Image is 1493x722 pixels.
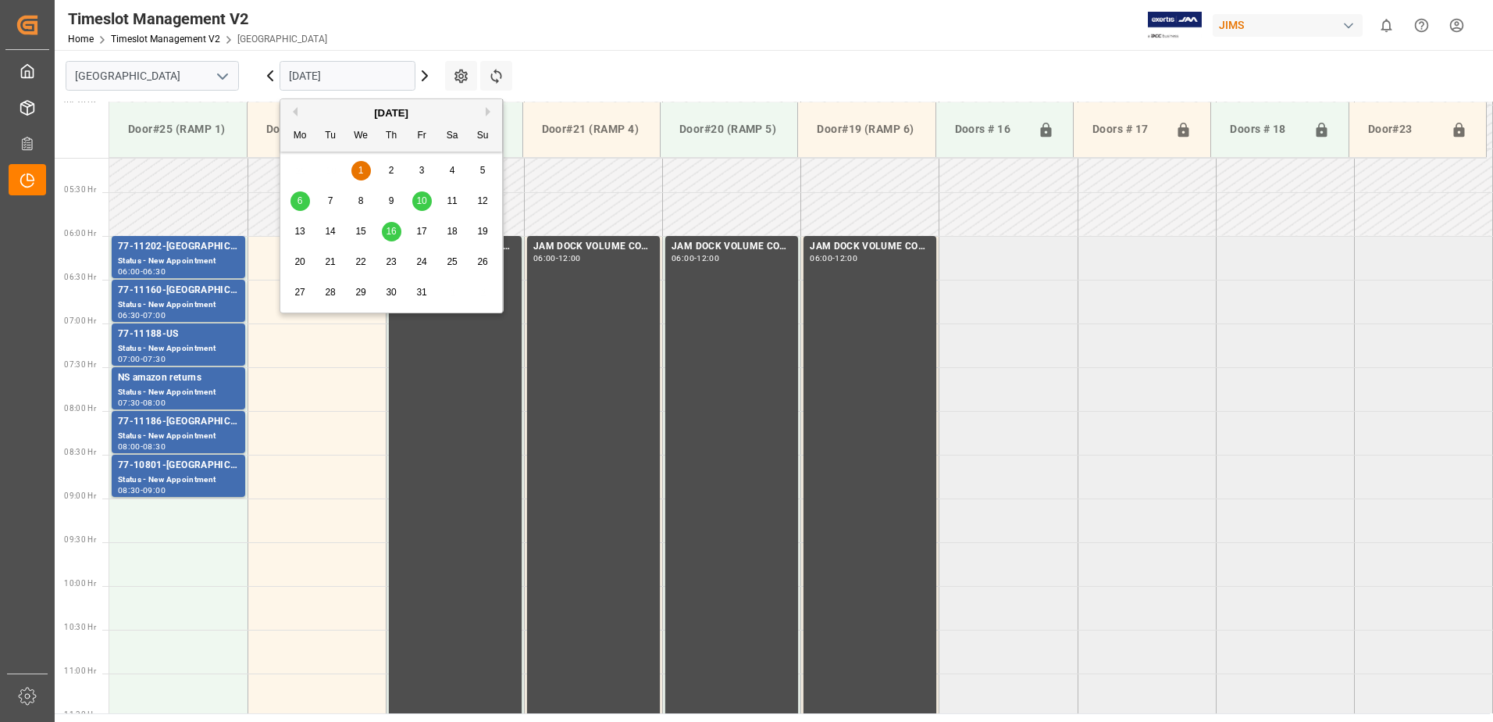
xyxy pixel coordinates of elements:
div: Choose Sunday, October 5th, 2025 [473,161,493,180]
span: 25 [447,256,457,267]
div: Choose Wednesday, October 1st, 2025 [351,161,371,180]
span: 14 [325,226,335,237]
div: 08:30 [143,443,166,450]
button: Previous Month [288,107,298,116]
div: Choose Tuesday, October 14th, 2025 [321,222,340,241]
div: Choose Wednesday, October 15th, 2025 [351,222,371,241]
span: 24 [416,256,426,267]
div: Status - New Appointment [118,255,239,268]
div: Tu [321,127,340,146]
div: 06:30 [143,268,166,275]
div: Doors # 18 [1224,115,1306,145]
div: Choose Monday, October 20th, 2025 [290,252,310,272]
div: Timeslot Management V2 [68,7,327,30]
div: Choose Saturday, October 4th, 2025 [443,161,462,180]
span: 06:00 Hr [64,229,96,238]
div: Choose Sunday, October 26th, 2025 [473,252,493,272]
div: Sa [443,127,462,146]
div: NS amazon returns [118,370,239,386]
div: 77-10801-[GEOGRAPHIC_DATA] [118,458,239,474]
div: Choose Saturday, October 18th, 2025 [443,222,462,241]
div: Choose Friday, October 10th, 2025 [412,191,432,211]
span: 27 [294,287,305,298]
span: 9 [389,195,394,206]
div: Choose Sunday, October 12th, 2025 [473,191,493,211]
div: Door#20 (RAMP 5) [673,115,785,144]
div: Choose Tuesday, October 21st, 2025 [321,252,340,272]
div: JIMS [1213,14,1363,37]
span: 13 [294,226,305,237]
div: 06:00 [672,255,694,262]
button: Help Center [1404,8,1439,43]
div: Door#21 (RAMP 4) [536,115,647,144]
div: Status - New Appointment [118,474,239,487]
span: 23 [386,256,396,267]
div: 07:00 [118,356,141,363]
span: 10:30 Hr [64,623,96,631]
div: 12:00 [558,255,581,262]
span: 19 [477,226,487,237]
div: Choose Thursday, October 9th, 2025 [382,191,401,211]
div: Choose Monday, October 27th, 2025 [290,283,310,302]
div: Mo [290,127,310,146]
div: Fr [412,127,432,146]
div: Choose Friday, October 31st, 2025 [412,283,432,302]
span: 1 [358,165,364,176]
span: 31 [416,287,426,298]
div: Su [473,127,493,146]
div: Choose Tuesday, October 28th, 2025 [321,283,340,302]
div: JAM DOCK VOLUME CONTROL [533,239,654,255]
span: 20 [294,256,305,267]
div: month 2025-10 [285,155,498,308]
div: Choose Monday, October 6th, 2025 [290,191,310,211]
div: Door#25 (RAMP 1) [122,115,234,144]
div: 77-11160-[GEOGRAPHIC_DATA] [118,283,239,298]
span: 17 [416,226,426,237]
div: We [351,127,371,146]
div: Door#19 (RAMP 6) [811,115,922,144]
div: Th [382,127,401,146]
span: 11:00 Hr [64,667,96,675]
div: - [141,443,143,450]
div: JAM DOCK VOLUME CONTROL [810,239,930,255]
div: Choose Friday, October 17th, 2025 [412,222,432,241]
div: Choose Thursday, October 30th, 2025 [382,283,401,302]
div: 07:30 [118,399,141,406]
div: - [141,312,143,319]
span: 15 [355,226,365,237]
span: 08:00 Hr [64,404,96,413]
div: Choose Friday, October 24th, 2025 [412,252,432,272]
div: - [141,268,143,275]
span: 6 [298,195,303,206]
a: Timeslot Management V2 [111,34,220,45]
span: 09:30 Hr [64,535,96,544]
div: Status - New Appointment [118,342,239,356]
div: Doors # 17 [1086,115,1169,145]
div: Choose Friday, October 3rd, 2025 [412,161,432,180]
div: Status - New Appointment [118,386,239,399]
span: 07:30 Hr [64,360,96,369]
div: 77-11202-[GEOGRAPHIC_DATA] [118,239,239,255]
div: Door#23 [1362,115,1445,145]
span: 16 [386,226,396,237]
div: 09:00 [143,487,166,494]
span: 12 [477,195,487,206]
div: 12:00 [835,255,857,262]
div: - [556,255,558,262]
span: 18 [447,226,457,237]
div: Choose Monday, October 13th, 2025 [290,222,310,241]
div: Choose Wednesday, October 8th, 2025 [351,191,371,211]
div: Doors # 16 [949,115,1032,145]
div: 06:30 [118,312,141,319]
span: 29 [355,287,365,298]
div: Status - New Appointment [118,430,239,443]
span: 08:30 Hr [64,448,96,456]
div: 08:00 [118,443,141,450]
span: 8 [358,195,364,206]
div: 77-11188-US [118,327,239,342]
div: Door#24 (RAMP 2) [260,115,372,144]
span: 21 [325,256,335,267]
div: Choose Sunday, October 19th, 2025 [473,222,493,241]
span: 11:30 Hr [64,710,96,719]
input: DD.MM.YYYY [280,61,415,91]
